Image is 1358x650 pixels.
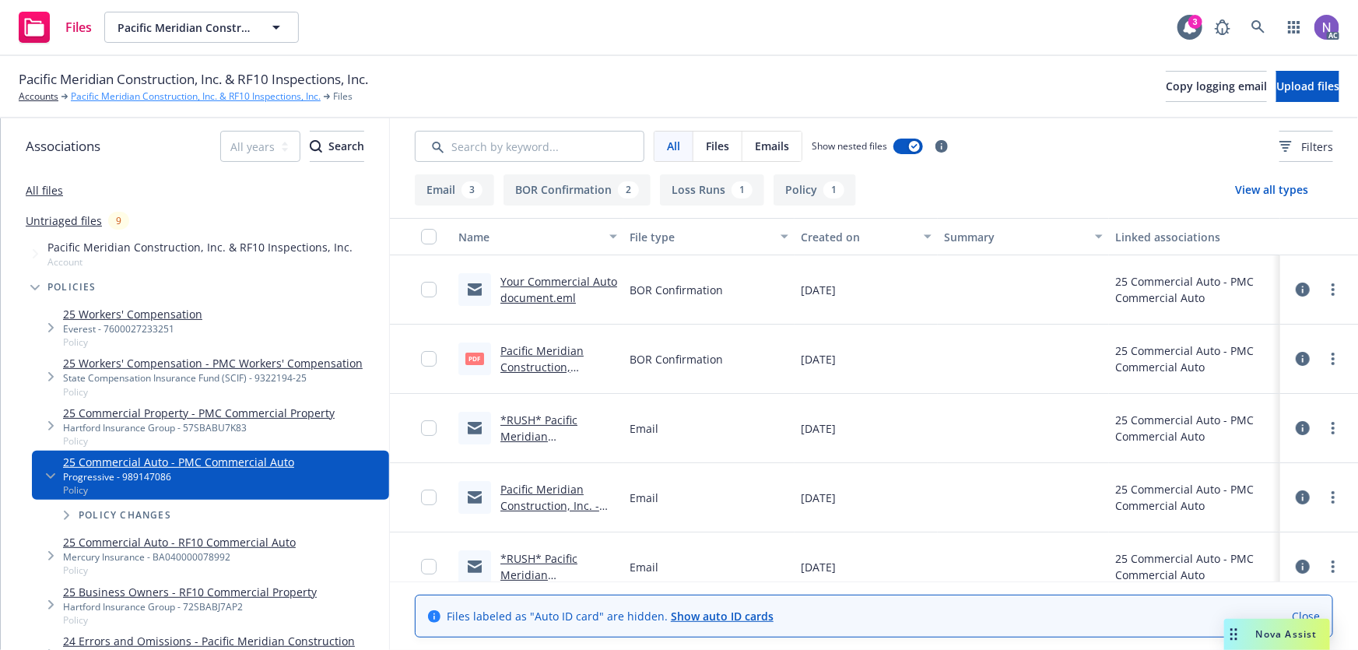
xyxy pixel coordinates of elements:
[421,351,437,367] input: Toggle Row Selected
[26,213,102,229] a: Untriaged files
[421,490,437,505] input: Toggle Row Selected
[104,12,299,43] button: Pacific Meridian Construction, Inc. & RF10 Inspections, Inc.
[504,174,651,206] button: BOR Confirmation
[1324,557,1342,576] a: more
[1324,350,1342,368] a: more
[1109,218,1280,255] button: Linked associations
[1279,131,1333,162] button: Filters
[618,181,639,199] div: 2
[706,138,729,154] span: Files
[1324,488,1342,507] a: more
[1276,71,1339,102] button: Upload files
[415,131,644,162] input: Search by keyword...
[63,385,363,399] span: Policy
[108,212,129,230] div: 9
[630,490,658,506] span: Email
[801,229,914,245] div: Created on
[500,551,612,648] a: *RUSH* Pacific Meridian Construction Inc - Commercial Auto #989147086: BOR Effective Immediately
[421,229,437,244] input: Select all
[938,218,1109,255] button: Summary
[1276,79,1339,93] span: Upload files
[63,633,355,649] a: 24 Errors and Omissions - Pacific Meridian Construction
[500,274,617,305] a: Your Commercial Auto document.eml
[1324,280,1342,299] a: more
[63,470,294,483] div: Progressive - 989147086
[1224,619,1330,650] button: Nova Assist
[71,90,321,104] a: Pacific Meridian Construction, Inc. & RF10 Inspections, Inc.
[630,229,771,245] div: File type
[63,421,335,434] div: Hartford Insurance Group - 57SBABU7K83
[19,69,368,90] span: Pacific Meridian Construction, Inc. & RF10 Inspections, Inc.
[795,218,937,255] button: Created on
[461,181,482,199] div: 3
[63,483,294,497] span: Policy
[12,5,98,49] a: Files
[63,534,296,550] a: 25 Commercial Auto - RF10 Commercial Auto
[65,21,92,33] span: Files
[630,420,658,437] span: Email
[1243,12,1274,43] a: Search
[310,132,364,161] div: Search
[823,181,844,199] div: 1
[500,343,613,423] a: Pacific Meridian Construction, Inc._Commercial Auto #989147086_BOR Confirmation.pdf
[421,420,437,436] input: Toggle Row Selected
[26,183,63,198] a: All files
[79,511,171,520] span: Policy changes
[1166,71,1267,102] button: Copy logging email
[452,218,623,255] button: Name
[1256,627,1318,641] span: Nova Assist
[1115,412,1274,444] div: 25 Commercial Auto - PMC Commercial Auto
[732,181,753,199] div: 1
[310,140,322,153] svg: Search
[26,136,100,156] span: Associations
[63,336,202,349] span: Policy
[1207,12,1238,43] a: Report a Bug
[801,351,836,367] span: [DATE]
[47,255,353,269] span: Account
[630,559,658,575] span: Email
[1115,343,1274,375] div: 25 Commercial Auto - PMC Commercial Auto
[774,174,856,206] button: Policy
[63,371,363,385] div: State Compensation Insurance Fund (SCIF) - 9322194-25
[1188,15,1202,29] div: 3
[63,550,296,564] div: Mercury Insurance - BA040000078992
[1115,229,1274,245] div: Linked associations
[47,239,353,255] span: Pacific Meridian Construction, Inc. & RF10 Inspections, Inc.
[801,490,836,506] span: [DATE]
[333,90,353,104] span: Files
[801,282,836,298] span: [DATE]
[660,174,764,206] button: Loss Runs
[1115,481,1274,514] div: 25 Commercial Auto - PMC Commercial Auto
[1301,139,1333,155] span: Filters
[465,353,484,364] span: pdf
[1115,550,1274,583] div: 25 Commercial Auto - PMC Commercial Auto
[801,559,836,575] span: [DATE]
[63,454,294,470] a: 25 Commercial Auto - PMC Commercial Auto
[415,174,494,206] button: Email
[63,405,335,421] a: 25 Commercial Property - PMC Commercial Property
[500,482,599,562] a: Pacific Meridian Construction, Inc. - Commercial Auto #989147086: Progressive BOR
[63,584,317,600] a: 25 Business Owners - RF10 Commercial Property
[1224,619,1244,650] div: Drag to move
[1324,419,1342,437] a: more
[671,609,774,624] a: Show auto ID cards
[421,559,437,574] input: Toggle Row Selected
[63,355,363,371] a: 25 Workers' Compensation - PMC Workers' Compensation
[623,218,795,255] button: File type
[63,322,202,336] div: Everest - 7600027233251
[63,434,335,448] span: Policy
[500,413,612,558] a: *RUSH* Pacific Meridian Construction Inc - Commercial Auto #989147086: BOR Effective Immediately ...
[47,283,96,292] span: Policies
[310,131,364,162] button: SearchSearch
[1115,273,1274,306] div: 25 Commercial Auto - PMC Commercial Auto
[1210,174,1333,206] button: View all types
[458,229,600,245] div: Name
[1279,139,1333,155] span: Filters
[801,420,836,437] span: [DATE]
[630,351,723,367] span: BOR Confirmation
[1292,608,1320,624] a: Close
[421,282,437,297] input: Toggle Row Selected
[944,229,1086,245] div: Summary
[63,564,296,577] span: Policy
[118,19,252,36] span: Pacific Meridian Construction, Inc. & RF10 Inspections, Inc.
